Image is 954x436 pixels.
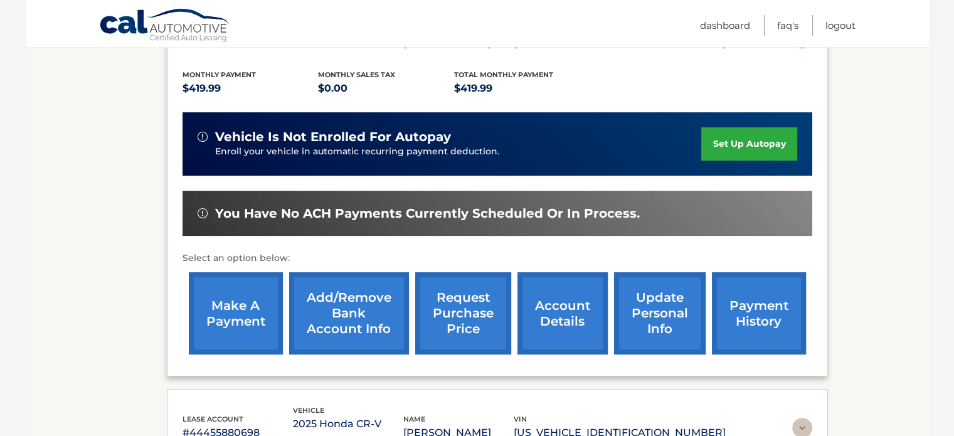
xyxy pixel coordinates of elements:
p: $419.99 [454,80,590,97]
p: $419.99 [183,80,319,97]
a: update personal info [614,272,706,354]
span: Total Monthly Payment [454,70,553,79]
a: Add/Remove bank account info [289,272,409,354]
span: lease account [183,415,243,423]
p: Enroll your vehicle in automatic recurring payment deduction. [215,145,702,159]
span: name [403,415,425,423]
img: alert-white.svg [198,132,208,142]
a: payment history [712,272,806,354]
p: $0.00 [318,80,454,97]
a: FAQ's [777,15,798,36]
a: Logout [825,15,856,36]
a: make a payment [189,272,283,354]
span: Monthly Payment [183,70,256,79]
span: vehicle [293,406,324,415]
a: Cal Automotive [99,8,231,45]
span: You have no ACH payments currently scheduled or in process. [215,206,640,221]
a: Dashboard [700,15,750,36]
a: request purchase price [415,272,511,354]
span: Monthly sales Tax [318,70,395,79]
span: vehicle is not enrolled for autopay [215,129,451,145]
a: account details [517,272,608,354]
p: Select an option below: [183,251,812,266]
img: alert-white.svg [198,208,208,218]
span: vin [514,415,527,423]
a: set up autopay [701,127,797,161]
